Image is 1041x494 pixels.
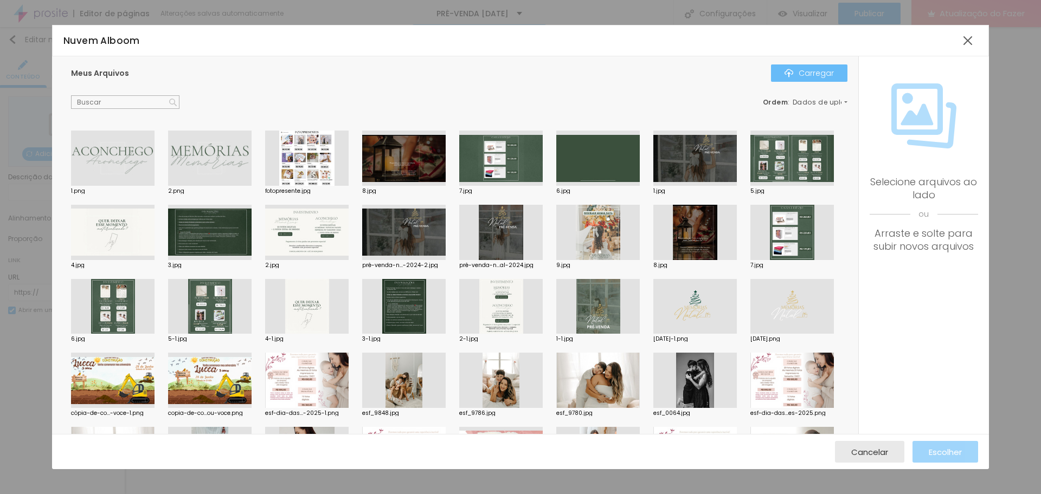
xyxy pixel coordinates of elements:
font: 4.jpg [71,261,85,269]
font: Escolher [929,446,962,458]
font: Arraste e solte para subir novos arquivos [873,226,974,253]
font: 9.jpg [556,261,570,269]
button: Cancelar [835,441,904,463]
font: 2-1.jpg [459,335,478,343]
font: 7.jpg [459,187,472,195]
input: Buscar [71,95,179,109]
font: fotopresente.jpg [265,187,311,195]
font: Ordem [763,97,788,107]
font: [DATE]-1.png [653,335,688,343]
font: 3.jpg [168,261,182,269]
font: ou [918,209,929,219]
font: copia-de-co...ou-voce.png [168,409,243,417]
font: Nuvem Alboom [63,34,140,47]
font: Meus Arquivos [71,68,129,79]
font: 5.jpg [750,187,764,195]
font: esf_9786.jpg [459,409,496,417]
font: 1.png [71,187,85,195]
font: 4-1.jpg [265,335,284,343]
font: 1.jpg [653,187,665,195]
font: pré-venda-n...-2024-2.jpg [362,261,438,269]
font: Dados de upload [793,97,856,107]
img: Ícone [785,69,793,77]
font: 2.png [168,187,184,195]
font: 3-1.jpg [362,335,381,343]
font: esf-dia-das...-2025-1.png [265,409,339,417]
font: 8.jpg [362,187,376,195]
font: Cancelar [851,446,888,458]
font: esf_9848.jpg [362,409,399,417]
font: Carregar [799,68,834,79]
font: 5-1.jpg [168,335,187,343]
img: Ícone [891,83,956,148]
font: 7.jpg [750,261,763,269]
font: esf_9780.jpg [556,409,593,417]
img: Ícone [169,99,177,106]
font: 8.jpg [653,261,667,269]
font: Selecione arquivos ao lado [870,175,977,201]
font: pré-venda-n...al-2024.jpg [459,261,534,269]
font: esf-dia-das...es-2025.png [750,409,826,417]
font: 6.jpg [71,335,85,343]
button: ÍconeCarregar [771,64,847,82]
font: 6.jpg [556,187,570,195]
button: Escolher [913,441,978,463]
font: esf_0064.jpg [653,409,690,417]
font: [DATE].png [750,335,780,343]
font: 2.jpg [265,261,279,269]
font: : [788,97,790,107]
font: 1-1.jpg [556,335,573,343]
font: cópia-de-co...-voce-1.png [71,409,144,417]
